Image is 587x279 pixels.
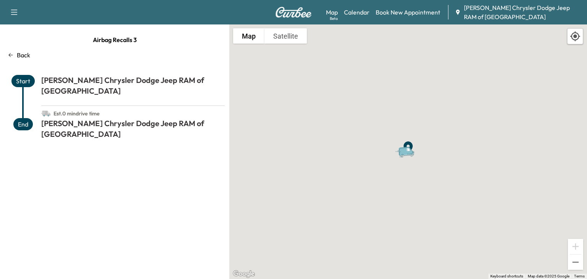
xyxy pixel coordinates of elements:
[17,50,30,60] p: Back
[490,274,523,279] button: Keyboard shortcuts
[376,8,440,17] a: Book New Appointment
[567,28,583,44] div: Recenter map
[41,118,225,143] h1: [PERSON_NAME] Chrysler Dodge Jeep RAM of [GEOGRAPHIC_DATA]
[231,269,256,279] img: Google
[93,32,137,47] span: Airbag Recalls 3
[13,118,33,130] span: End
[401,136,416,152] gmp-advanced-marker: End Point
[326,8,338,17] a: MapBeta
[568,255,583,270] button: Zoom out
[264,28,307,44] button: Show satellite imagery
[54,110,100,117] span: Est. 0 min drive time
[528,274,569,278] span: Map data ©2025 Google
[41,75,225,99] h1: [PERSON_NAME] Chrysler Dodge Jeep RAM of [GEOGRAPHIC_DATA]
[275,7,312,18] img: Curbee Logo
[11,75,35,87] span: Start
[231,269,256,279] a: Open this area in Google Maps (opens a new window)
[574,274,585,278] a: Terms (opens in new tab)
[568,239,583,254] button: Zoom in
[464,3,581,21] span: [PERSON_NAME] Chrysler Dodge Jeep RAM of [GEOGRAPHIC_DATA]
[395,138,422,152] gmp-advanced-marker: Van
[330,16,338,21] div: Beta
[233,28,264,44] button: Show street map
[344,8,370,17] a: Calendar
